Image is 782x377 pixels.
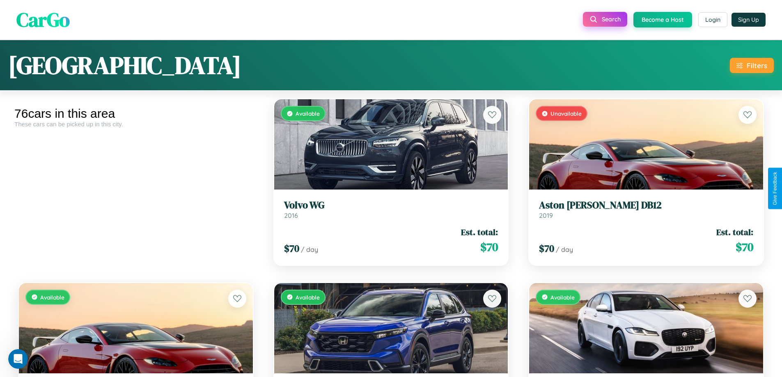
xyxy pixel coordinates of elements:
[747,61,767,70] div: Filters
[539,211,553,219] span: 2019
[539,199,753,211] h3: Aston [PERSON_NAME] DB12
[461,226,498,238] span: Est. total:
[730,58,774,73] button: Filters
[539,199,753,219] a: Aston [PERSON_NAME] DB122019
[736,239,753,255] span: $ 70
[480,239,498,255] span: $ 70
[550,294,575,301] span: Available
[284,211,298,219] span: 2016
[732,13,766,27] button: Sign Up
[296,294,320,301] span: Available
[8,349,28,369] iframe: Intercom live chat
[301,245,318,254] span: / day
[772,172,778,205] div: Give Feedback
[698,12,727,27] button: Login
[296,110,320,117] span: Available
[633,12,692,27] button: Become a Host
[284,199,498,211] h3: Volvo WG
[14,121,257,128] div: These cars can be picked up in this city.
[284,242,299,255] span: $ 70
[539,242,554,255] span: $ 70
[8,48,241,82] h1: [GEOGRAPHIC_DATA]
[16,6,70,33] span: CarGo
[556,245,573,254] span: / day
[14,107,257,121] div: 76 cars in this area
[284,199,498,219] a: Volvo WG2016
[550,110,582,117] span: Unavailable
[602,16,621,23] span: Search
[40,294,64,301] span: Available
[583,12,627,27] button: Search
[716,226,753,238] span: Est. total:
